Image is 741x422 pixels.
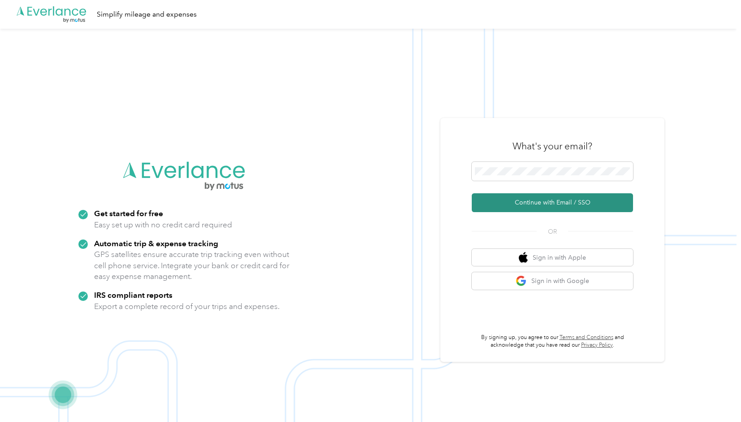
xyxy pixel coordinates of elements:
img: google logo [516,275,527,287]
strong: Automatic trip & expense tracking [94,239,218,248]
strong: IRS compliant reports [94,290,172,300]
button: google logoSign in with Google [472,272,633,290]
p: Easy set up with no credit card required [94,219,232,231]
p: By signing up, you agree to our and acknowledge that you have read our . [472,334,633,349]
span: OR [537,227,568,236]
button: Continue with Email / SSO [472,193,633,212]
a: Terms and Conditions [560,334,613,341]
a: Privacy Policy [581,342,613,348]
p: GPS satellites ensure accurate trip tracking even without cell phone service. Integrate your bank... [94,249,290,282]
p: Export a complete record of your trips and expenses. [94,301,280,312]
strong: Get started for free [94,209,163,218]
div: Simplify mileage and expenses [97,9,197,20]
button: apple logoSign in with Apple [472,249,633,266]
img: apple logo [519,252,528,263]
h3: What's your email? [513,140,592,152]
